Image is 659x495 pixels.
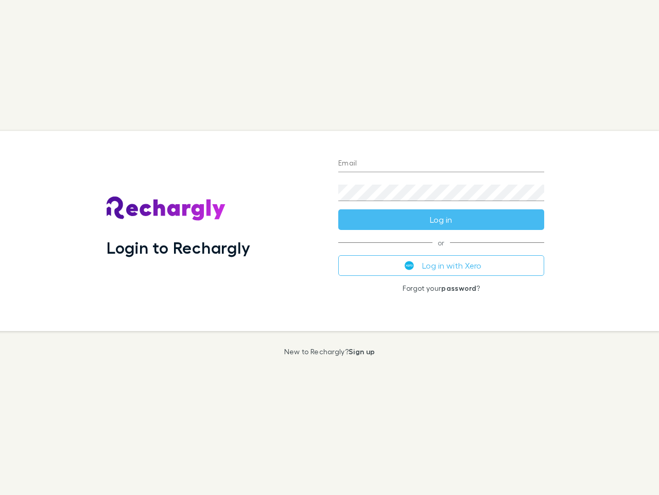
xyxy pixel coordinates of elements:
img: Xero's logo [405,261,414,270]
p: Forgot your ? [338,284,544,292]
h1: Login to Rechargly [107,238,250,257]
button: Log in [338,209,544,230]
a: Sign up [349,347,375,356]
a: password [441,284,476,292]
span: or [338,242,544,243]
p: New to Rechargly? [284,348,375,356]
img: Rechargly's Logo [107,196,226,221]
button: Log in with Xero [338,255,544,276]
